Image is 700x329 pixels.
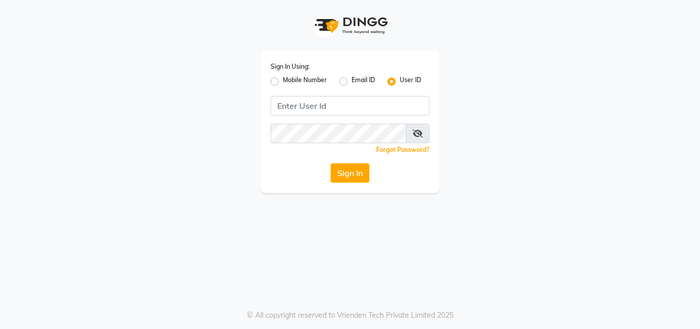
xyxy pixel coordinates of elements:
[400,75,421,88] label: User ID
[331,163,369,183] button: Sign In
[352,75,375,88] label: Email ID
[376,146,429,153] a: Forgot Password?
[283,75,327,88] label: Mobile Number
[271,96,429,115] input: Username
[271,124,406,143] input: Username
[271,62,310,71] label: Sign In Using:
[309,10,391,41] img: logo1.svg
